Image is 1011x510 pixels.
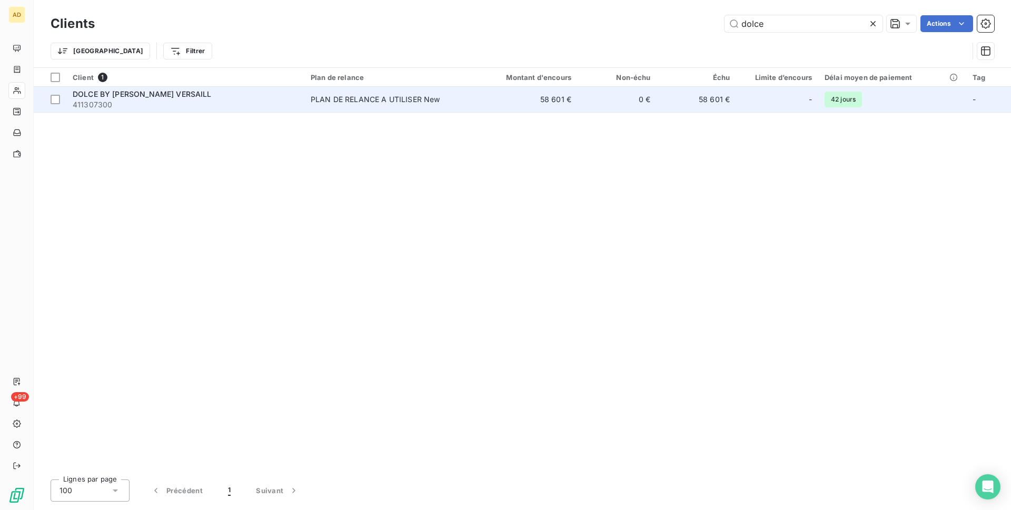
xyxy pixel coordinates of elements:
[657,87,737,112] td: 58 601 €
[973,73,1005,82] div: Tag
[742,73,812,82] div: Limite d’encours
[809,94,812,105] span: -
[478,73,571,82] div: Montant d'encours
[725,15,883,32] input: Rechercher
[311,94,440,105] div: PLAN DE RELANCE A UTILISER New
[163,43,212,59] button: Filtrer
[8,487,25,504] img: Logo LeanPay
[578,87,657,112] td: 0 €
[51,14,95,33] h3: Clients
[73,73,94,82] span: Client
[311,73,465,82] div: Plan de relance
[215,479,243,502] button: 1
[138,479,215,502] button: Précédent
[11,392,29,402] span: +99
[98,73,107,82] span: 1
[663,73,730,82] div: Échu
[975,474,1000,499] div: Open Intercom Messenger
[584,73,651,82] div: Non-échu
[471,87,578,112] td: 58 601 €
[228,485,231,496] span: 1
[8,6,25,23] div: AD
[825,92,862,107] span: 42 jours
[73,89,212,98] span: DOLCE BY [PERSON_NAME] VERSAILL
[60,485,72,496] span: 100
[243,479,312,502] button: Suivant
[51,43,150,59] button: [GEOGRAPHIC_DATA]
[920,15,973,32] button: Actions
[973,95,976,104] span: -
[73,99,298,110] span: 411307300
[825,73,960,82] div: Délai moyen de paiement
